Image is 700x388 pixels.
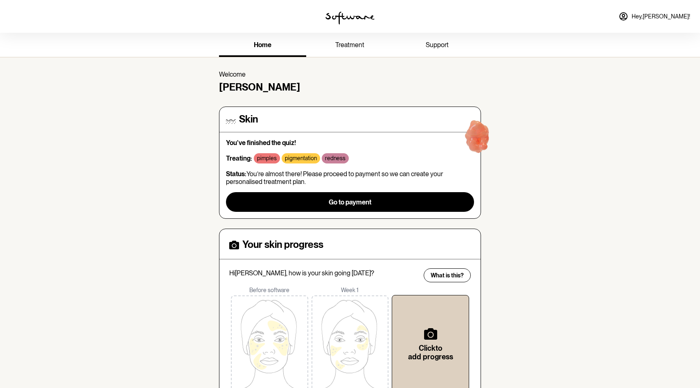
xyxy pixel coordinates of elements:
img: red-blob.ee797e6f29be6228169e.gif [452,113,504,166]
p: You've finished the quiz! [226,139,474,147]
h6: Click to add progress [405,344,456,361]
p: Welcome [219,70,481,78]
span: What is this? [431,272,464,279]
strong: Status: [226,170,246,178]
button: Go to payment [226,192,474,212]
p: redness [325,155,345,162]
span: home [254,41,271,49]
p: Hi [PERSON_NAME] , how is your skin going [DATE]? [229,269,418,277]
strong: Treating: [226,154,252,162]
span: treatment [335,41,364,49]
span: Hey, [PERSON_NAME] ! [632,13,690,20]
p: Before software [229,287,310,294]
a: support [394,34,481,57]
span: Go to payment [329,198,371,206]
img: software logo [325,11,375,25]
p: You’re almost there! Please proceed to payment so we can create your personalised treatment plan. [226,170,474,186]
p: pimples [257,155,277,162]
h4: [PERSON_NAME] [219,82,481,93]
a: Hey,[PERSON_NAME]! [614,7,695,26]
a: home [219,34,306,57]
a: treatment [306,34,393,57]
button: What is this? [424,268,471,282]
p: Week 1 [310,287,391,294]
span: support [426,41,449,49]
h4: Skin [239,113,258,125]
p: pigmentation [285,155,317,162]
h4: Your skin progress [242,239,323,251]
